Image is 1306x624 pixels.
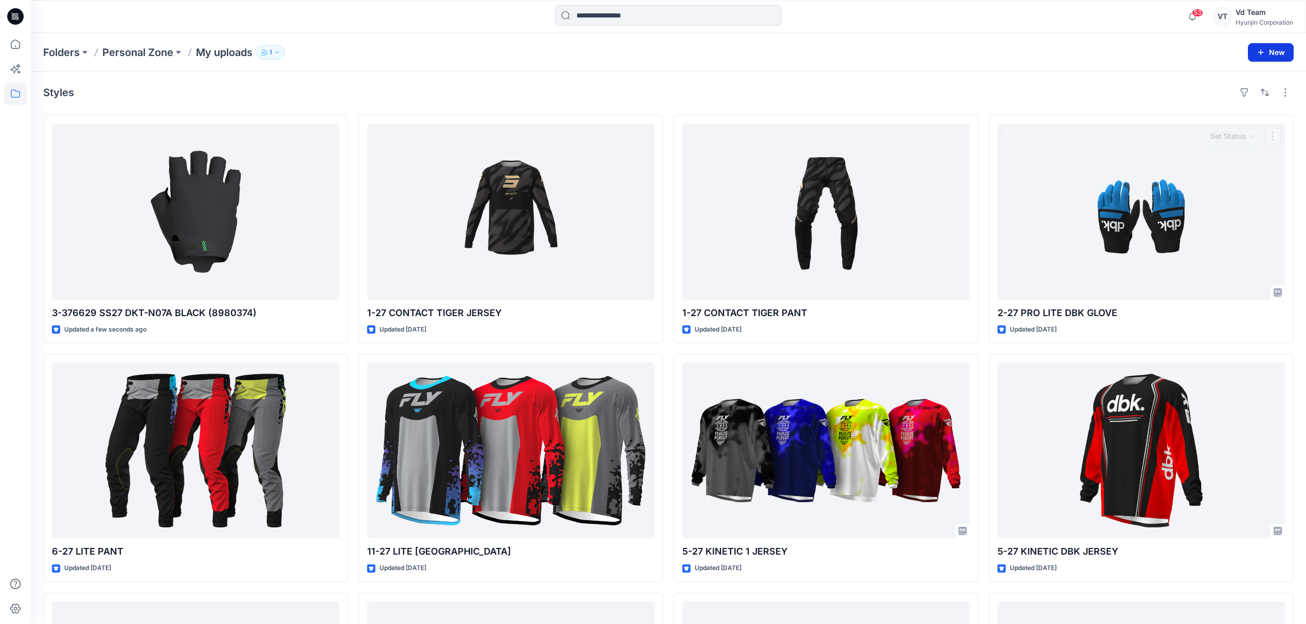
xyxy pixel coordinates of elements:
[682,362,970,538] a: 5-27 KINETIC 1 JERSEY
[367,362,655,538] a: 11-27 LITE JERSEY
[367,544,655,559] p: 11-27 LITE [GEOGRAPHIC_DATA]
[682,306,970,320] p: 1-27 CONTACT TIGER PANT
[52,544,339,559] p: 6-27 LITE PANT
[997,544,1285,559] p: 5-27 KINETIC DBK JERSEY
[52,124,339,300] a: 3-376629 SS27 DKT-N07A BLACK (8980374)
[257,45,285,60] button: 1
[1236,6,1293,19] div: Vd Team
[997,124,1285,300] a: 2-27 PRO LITE DBK GLOVE
[52,362,339,538] a: 6-27 LITE PANT
[52,306,339,320] p: 3-376629 SS27 DKT-N07A BLACK (8980374)
[695,563,741,574] p: Updated [DATE]
[1236,19,1293,26] div: Hyunjin Corporation
[1248,43,1294,62] button: New
[64,324,147,335] p: Updated a few seconds ago
[1010,563,1057,574] p: Updated [DATE]
[367,124,655,300] a: 1-27 CONTACT TIGER JERSEY
[196,45,252,60] p: My uploads
[682,544,970,559] p: 5-27 KINETIC 1 JERSEY
[64,563,111,574] p: Updated [DATE]
[379,563,426,574] p: Updated [DATE]
[682,124,970,300] a: 1-27 CONTACT TIGER PANT
[997,306,1285,320] p: 2-27 PRO LITE DBK GLOVE
[1192,9,1203,17] span: 53
[1213,7,1231,26] div: VT
[43,86,74,99] h4: Styles
[997,362,1285,538] a: 5-27 KINETIC DBK JERSEY
[102,45,173,60] a: Personal Zone
[1010,324,1057,335] p: Updated [DATE]
[379,324,426,335] p: Updated [DATE]
[43,45,80,60] a: Folders
[367,306,655,320] p: 1-27 CONTACT TIGER JERSEY
[695,324,741,335] p: Updated [DATE]
[269,47,272,58] p: 1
